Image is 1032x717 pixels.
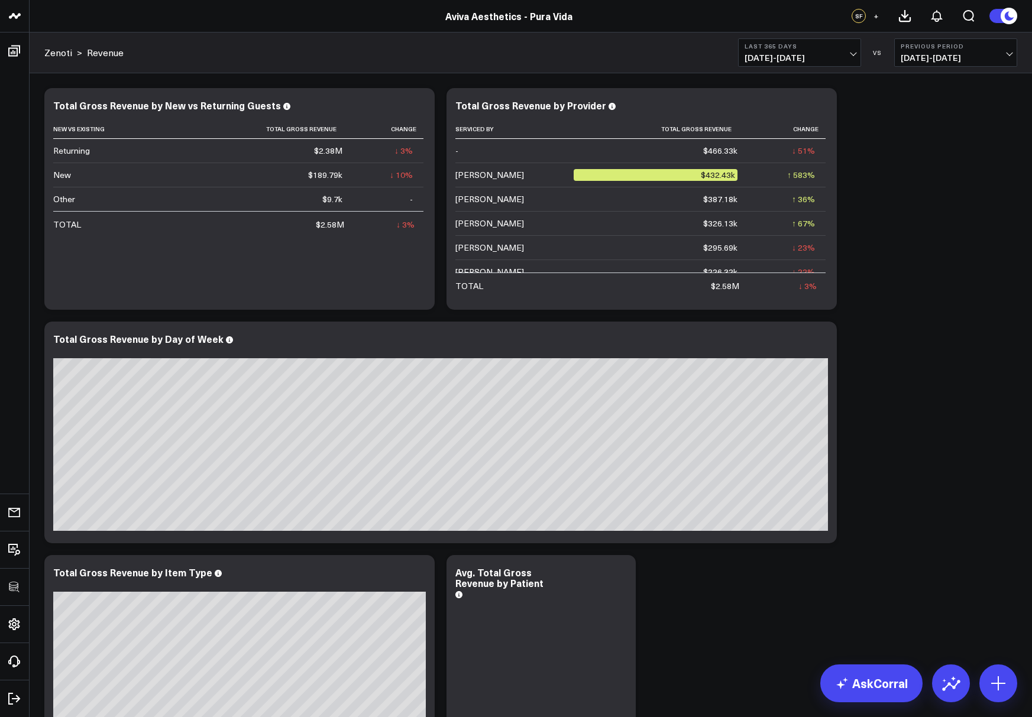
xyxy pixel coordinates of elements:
div: [PERSON_NAME] [455,218,524,229]
span: + [874,12,879,20]
div: $387.18k [703,193,737,205]
div: > [44,46,82,59]
div: $189.79k [308,169,342,181]
div: [PERSON_NAME] [455,266,524,278]
div: ↑ 36% [792,193,815,205]
div: VS [867,49,888,56]
a: AskCorral [820,664,923,702]
b: Last 365 Days [745,43,855,50]
div: TOTAL [455,280,483,292]
div: [PERSON_NAME] [455,193,524,205]
div: SF [852,9,866,23]
div: ↓ 23% [792,242,815,254]
th: Total Gross Revenue [172,119,353,139]
div: ↓ 3% [396,219,415,231]
button: Last 365 Days[DATE]-[DATE] [738,38,861,67]
div: $2.38M [314,145,342,157]
div: ↓ 22% [792,266,815,278]
span: [DATE] - [DATE] [745,53,855,63]
div: TOTAL [53,219,81,231]
th: Total Gross Revenue [574,119,748,139]
th: Serviced By [455,119,574,139]
div: $295.69k [703,242,737,254]
th: New Vs Existing [53,119,172,139]
div: [PERSON_NAME] [455,169,524,181]
th: Change [748,119,826,139]
div: ↓ 10% [390,169,413,181]
div: Other [53,193,75,205]
div: ↓ 3% [798,280,817,292]
div: [PERSON_NAME] [455,242,524,254]
a: Revenue [87,46,124,59]
div: Returning [53,145,90,157]
div: $2.58M [711,280,739,292]
div: Avg. Total Gross Revenue by Patient [455,566,544,589]
a: Zenoti [44,46,72,59]
button: + [869,9,883,23]
button: Previous Period[DATE]-[DATE] [894,38,1017,67]
div: - [410,193,413,205]
div: ↓ 51% [792,145,815,157]
div: $326.13k [703,218,737,229]
div: Total Gross Revenue by Provider [455,99,606,112]
div: - [455,145,458,157]
div: $9.7k [322,193,342,205]
div: $466.33k [703,145,737,157]
a: Aviva Aesthetics - Pura Vida [445,9,572,22]
div: Total Gross Revenue by Item Type [53,566,212,579]
div: $432.43k [574,169,737,181]
th: Change [353,119,423,139]
div: New [53,169,71,181]
div: $226.32k [703,266,737,278]
div: Total Gross Revenue by Day of Week [53,332,224,345]
div: Total Gross Revenue by New vs Returning Guests [53,99,281,112]
span: [DATE] - [DATE] [901,53,1011,63]
div: ↓ 3% [394,145,413,157]
b: Previous Period [901,43,1011,50]
div: ↑ 583% [787,169,815,181]
div: $2.58M [316,219,344,231]
div: ↑ 67% [792,218,815,229]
